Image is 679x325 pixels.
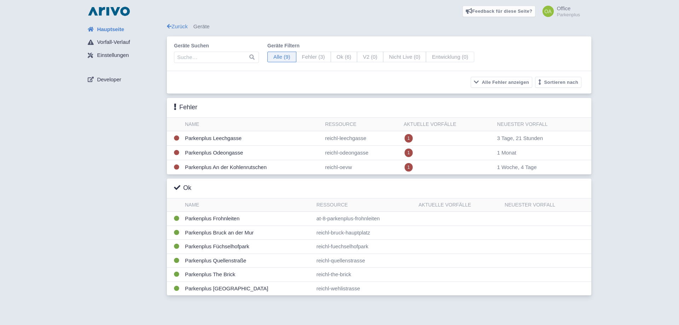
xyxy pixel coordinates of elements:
[557,5,570,11] span: Office
[383,52,426,63] span: Nicht Live (0)
[82,36,167,49] a: Vorfall-Verlauf
[322,118,401,131] th: Ressource
[322,160,401,175] td: reichl-oevw
[182,146,322,160] td: Parkenplus Odeongasse
[267,42,474,50] label: Geräte filtern
[502,198,591,212] th: Neuester Vorfall
[331,52,358,63] span: Ok (6)
[97,38,130,46] span: Vorfall-Verlauf
[314,282,416,295] td: reichl-wehlistrasse
[538,6,580,17] a: Office Parkenplus
[557,12,580,17] small: Parkenplus
[405,163,413,172] span: 1
[535,77,581,88] button: Sortieren nach
[82,73,167,86] a: Developer
[182,282,314,295] td: Parkenplus [GEOGRAPHIC_DATA]
[97,25,124,34] span: Hauptseite
[174,104,197,111] h3: Fehler
[314,254,416,268] td: reichl-quellenstrasse
[182,118,322,131] th: Name
[174,184,191,192] h3: Ok
[314,212,416,226] td: at-8-parkenplus-frohnleiten
[314,198,416,212] th: Ressource
[401,118,494,131] th: Aktuelle Vorfälle
[322,146,401,160] td: reichl-odeongasse
[357,52,383,63] span: V2 (0)
[405,149,413,157] span: 1
[494,118,591,131] th: Neuester Vorfall
[167,23,188,29] a: Zurück
[182,212,314,226] td: Parkenplus Frohnleiten
[182,160,322,175] td: Parkenplus An der Kohlenrutschen
[82,49,167,62] a: Einstellungen
[426,52,474,63] span: Entwicklung (0)
[82,23,167,36] a: Hauptseite
[97,76,121,84] span: Developer
[167,23,591,31] div: Geräte
[174,42,259,50] label: Geräte suchen
[86,6,132,17] img: logo
[267,52,296,63] span: Alle (9)
[497,164,536,170] span: 1 Woche, 4 Tage
[314,240,416,254] td: reichl-fuechselhofpark
[471,77,532,88] button: Alle Fehler anzeigen
[182,240,314,254] td: Parkenplus Füchselhofpark
[182,268,314,282] td: Parkenplus The Brick
[182,226,314,240] td: Parkenplus Bruck an der Mur
[497,150,516,156] span: 1 Monat
[182,254,314,268] td: Parkenplus Quellenstraße
[463,6,536,17] a: Feedback für diese Seite?
[182,131,322,146] td: Parkenplus Leechgasse
[497,135,543,141] span: 3 Tage, 21 Stunden
[405,134,413,143] span: 1
[314,268,416,282] td: reichl-the-brick
[182,198,314,212] th: Name
[97,51,129,59] span: Einstellungen
[314,226,416,240] td: reichl-bruck-hauptplatz
[174,52,259,63] input: Suche…
[416,198,501,212] th: Aktuelle Vorfälle
[296,52,331,63] span: Fehler (3)
[322,131,401,146] td: reichl-leechgasse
